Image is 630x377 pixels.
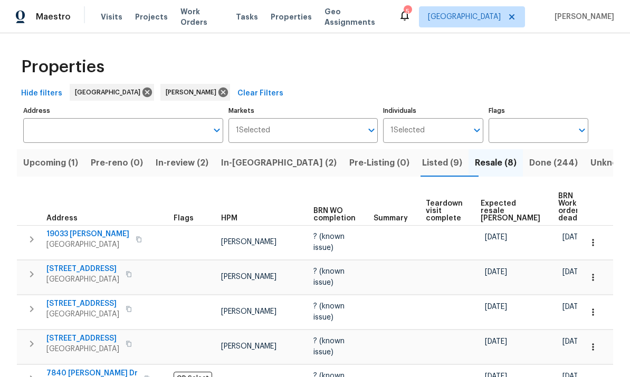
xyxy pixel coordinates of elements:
[324,6,386,27] span: Geo Assignments
[23,156,78,170] span: Upcoming (1)
[180,6,223,27] span: Work Orders
[349,156,409,170] span: Pre-Listing (0)
[209,123,224,138] button: Open
[221,343,276,350] span: [PERSON_NAME]
[46,229,129,239] span: 19033 [PERSON_NAME]
[485,303,507,311] span: [DATE]
[485,268,507,276] span: [DATE]
[485,338,507,345] span: [DATE]
[36,12,71,22] span: Maestro
[160,84,230,101] div: [PERSON_NAME]
[562,338,585,345] span: [DATE]
[101,12,122,22] span: Visits
[313,268,345,286] span: ? (known issue)
[233,84,288,103] button: Clear Filters
[481,200,540,222] span: Expected resale [PERSON_NAME]
[422,156,462,170] span: Listed (9)
[383,108,483,114] label: Individuals
[558,192,591,222] span: BRN Work order deadline
[156,156,208,170] span: In-review (2)
[404,6,411,17] div: 5
[46,274,119,285] span: [GEOGRAPHIC_DATA]
[21,87,62,100] span: Hide filters
[23,108,223,114] label: Address
[174,215,194,222] span: Flags
[390,126,425,135] span: 1 Selected
[550,12,614,22] span: [PERSON_NAME]
[475,156,517,170] span: Resale (8)
[470,123,484,138] button: Open
[21,62,104,72] span: Properties
[46,264,119,274] span: [STREET_ADDRESS]
[46,333,119,344] span: [STREET_ADDRESS]
[271,12,312,22] span: Properties
[221,156,337,170] span: In-[GEOGRAPHIC_DATA] (2)
[364,123,379,138] button: Open
[91,156,143,170] span: Pre-reno (0)
[575,123,589,138] button: Open
[221,215,237,222] span: HPM
[313,303,345,321] span: ? (known issue)
[75,87,145,98] span: [GEOGRAPHIC_DATA]
[562,303,585,311] span: [DATE]
[236,13,258,21] span: Tasks
[237,87,283,100] span: Clear Filters
[485,234,507,241] span: [DATE]
[135,12,168,22] span: Projects
[529,156,578,170] span: Done (244)
[374,215,408,222] span: Summary
[46,344,119,354] span: [GEOGRAPHIC_DATA]
[313,207,356,222] span: BRN WO completion
[428,12,501,22] span: [GEOGRAPHIC_DATA]
[489,108,588,114] label: Flags
[221,238,276,246] span: [PERSON_NAME]
[46,298,119,309] span: [STREET_ADDRESS]
[221,273,276,281] span: [PERSON_NAME]
[236,126,270,135] span: 1 Selected
[17,84,66,103] button: Hide filters
[562,268,585,276] span: [DATE]
[166,87,221,98] span: [PERSON_NAME]
[313,233,345,251] span: ? (known issue)
[562,234,585,241] span: [DATE]
[313,337,345,355] span: ? (known issue)
[46,239,129,250] span: [GEOGRAPHIC_DATA]
[46,215,78,222] span: Address
[46,309,119,320] span: [GEOGRAPHIC_DATA]
[228,108,378,114] label: Markets
[221,308,276,315] span: [PERSON_NAME]
[426,200,463,222] span: Teardown visit complete
[70,84,154,101] div: [GEOGRAPHIC_DATA]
